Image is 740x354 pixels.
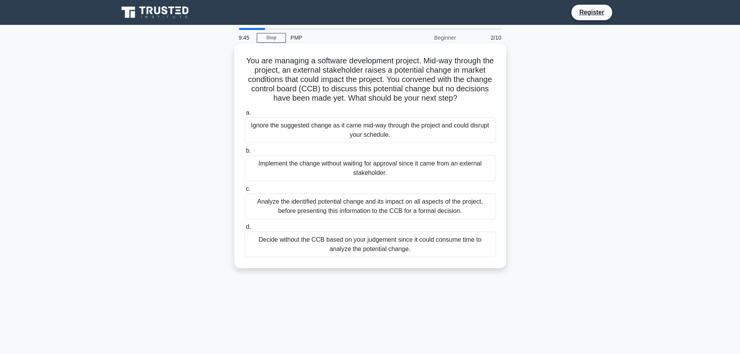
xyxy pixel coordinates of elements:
span: c. [246,185,251,192]
div: PMP [286,30,393,45]
span: b. [246,147,251,154]
a: Stop [257,33,286,43]
a: Register [575,7,609,17]
div: Implement the change without waiting for approval since it came from an external stakeholder. [244,155,496,181]
div: Ignore the suggested change as it came mid-way through the project and could disrupt your schedule. [244,117,496,143]
div: 2/10 [461,30,506,45]
div: Decide without the CCB based on your judgement since it could consume time to analyze the potenti... [244,232,496,257]
h5: You are managing a software development project. Mid-way through the project, an external stakeho... [244,56,497,103]
div: 9:45 [234,30,257,45]
span: a. [246,109,251,116]
span: d. [246,223,251,230]
div: Analyze the identified potential change and its impact on all aspects of the project, before pres... [244,194,496,219]
div: Beginner [393,30,461,45]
